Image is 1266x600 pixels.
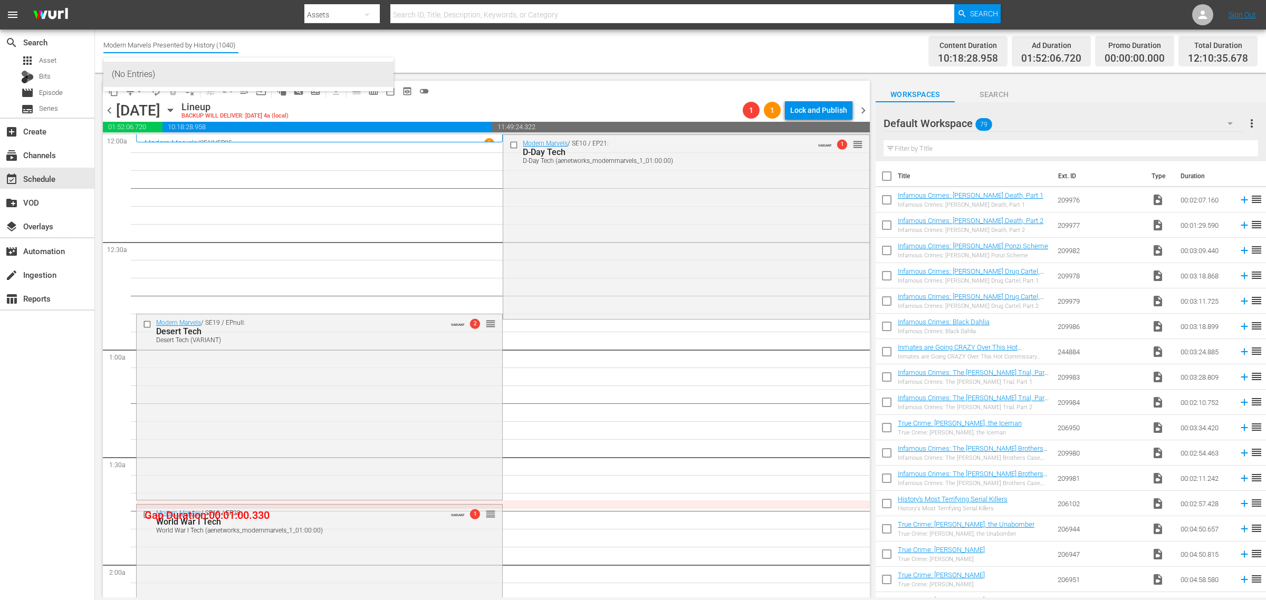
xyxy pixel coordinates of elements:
svg: Add to Schedule [1239,523,1250,535]
span: reorder [1250,395,1263,408]
td: 00:02:10.752 [1176,390,1234,415]
button: reorder [485,508,496,519]
span: reorder [852,139,863,150]
div: Total Duration [1188,38,1248,53]
svg: Add to Schedule [1239,447,1250,459]
td: 00:04:50.815 [1176,541,1234,567]
td: 00:01:29.590 [1176,212,1234,238]
span: Asset [21,54,34,67]
span: reorder [1250,547,1263,560]
span: reorder [1250,421,1263,433]
button: more_vert [1245,111,1258,136]
span: Channels [5,149,18,162]
span: Video [1152,522,1164,535]
button: Search [954,4,1001,23]
span: reorder [1250,345,1263,357]
div: Infamous Crimes: [PERSON_NAME] Drug Cartel, Part 1 [898,277,1049,284]
div: Default Workspace [884,109,1243,138]
span: Series [21,103,34,115]
td: 00:02:54.463 [1176,440,1234,466]
span: reorder [1250,269,1263,282]
div: Lineup [181,101,289,113]
div: True Crime: [PERSON_NAME], the Iceman [898,429,1022,436]
div: Desert Tech [156,326,446,336]
span: Video [1152,345,1164,358]
div: Infamous Crimes: [PERSON_NAME] Death, Part 2 [898,227,1043,234]
span: Video [1152,320,1164,333]
a: Infamous Crimes: [PERSON_NAME] Death, Part 2 [898,217,1043,225]
span: reorder [1250,193,1263,206]
td: 206950 [1053,415,1147,440]
p: EP25 [217,139,232,147]
td: 00:02:57.428 [1176,491,1234,516]
svg: Add to Schedule [1239,270,1250,282]
span: Video [1152,269,1164,282]
div: Bits [21,71,34,83]
span: 11:49:24.322 [492,122,870,132]
div: World War I Tech [156,517,446,527]
span: Video [1152,219,1164,231]
div: World War I Tech (aenetworks_modernmarvels_1_01:00:00) [156,527,446,534]
img: ans4CAIJ8jUAAAAAAAAAAAAAAAAAAAAAAAAgQb4GAAAAAAAAAAAAAAAAAAAAAAAAJMjXAAAAAAAAAAAAAAAAAAAAAAAAgAT5G... [25,3,76,27]
svg: Add to Schedule [1239,422,1250,433]
a: Infamous Crimes: [PERSON_NAME] Drug Cartel, Part 2 [898,293,1044,308]
a: Modern Marvels [145,139,197,147]
span: Ingestion [5,269,18,282]
svg: Add to Schedule [1239,295,1250,307]
svg: Add to Schedule [1239,574,1250,585]
a: Infamous Crimes: The [PERSON_NAME] Trial, Part 2 [898,394,1049,410]
span: reorder [1250,218,1263,231]
span: chevron_right [857,104,870,117]
svg: Add to Schedule [1239,548,1250,560]
td: 209981 [1053,466,1147,491]
td: 209976 [1053,187,1147,212]
a: Infamous Crimes: The [PERSON_NAME] Trial, Part 1 [898,369,1049,384]
svg: Add to Schedule [1239,472,1250,484]
span: reorder [1250,573,1263,585]
td: 00:04:50.657 [1176,516,1234,541]
p: SE10 / [200,139,217,147]
span: Search [955,88,1034,101]
svg: Add to Schedule [1239,219,1250,231]
td: 209977 [1053,212,1147,238]
span: more_vert [1245,117,1258,130]
div: / SE10 / EP28: [156,509,446,534]
div: Infamous Crimes: Black Dahlia [898,328,990,335]
span: 2 [470,319,480,329]
span: 1 [837,139,847,149]
span: Episode [21,86,34,99]
div: Infamous Crimes: The [PERSON_NAME] Trial, Part 2 [898,404,1049,411]
span: reorder [1250,522,1263,535]
span: Create [5,125,18,138]
span: 01:52:06.720 [1021,53,1081,65]
td: 209978 [1053,263,1147,288]
td: 244884 [1053,339,1147,364]
svg: Add to Schedule [1239,346,1250,357]
svg: Add to Schedule [1239,245,1250,256]
p: 1 [487,139,491,147]
td: 209982 [1053,238,1147,263]
span: reorder [485,508,496,520]
td: 206947 [1053,541,1147,567]
button: reorder [852,139,863,149]
th: Title [898,161,1052,191]
span: preview_outlined [402,86,413,96]
span: reorder [1250,497,1263,509]
span: reorder [1250,471,1263,484]
span: reorder [1250,320,1263,332]
div: Infamous Crimes: The [PERSON_NAME] Trial, Part 1 [898,379,1049,385]
th: Type [1145,161,1174,191]
div: [DATE] [116,102,160,119]
button: reorder [485,318,496,328]
div: Infamous Crimes: The [PERSON_NAME] Brothers Case, Part 2 [898,480,1049,487]
div: Infamous Crimes: [PERSON_NAME] Ponzi Scheme [898,252,1048,259]
span: Video [1152,472,1164,485]
div: Promo Duration [1105,38,1165,53]
td: 00:03:09.440 [1176,238,1234,263]
span: reorder [1250,370,1263,383]
span: 1 [764,106,781,114]
th: Ext. ID [1052,161,1145,191]
a: True Crime: [PERSON_NAME] [898,546,985,554]
span: Overlays [5,220,18,233]
td: 209983 [1053,364,1147,390]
